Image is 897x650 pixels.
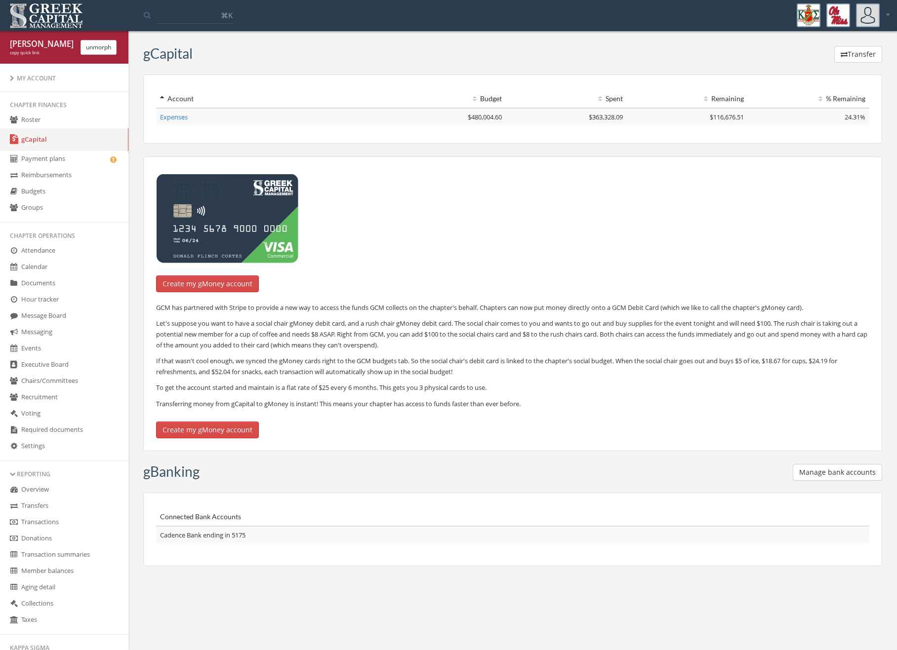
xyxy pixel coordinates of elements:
span: $363,328.09 [589,113,623,121]
a: Expenses [160,113,188,121]
div: Spent [510,94,623,104]
div: Reporting [10,470,119,478]
h3: gBanking [143,464,200,479]
p: Transferring money from gCapital to gMoney is instant! This means your chapter has access to fund... [156,398,869,409]
button: unmorph [81,40,117,55]
p: Let's suppose you want to have a social chair gMoney debit card, and a rush chair gMoney debit ca... [156,318,869,350]
div: My Account [10,74,119,82]
button: Create my gMoney account [156,275,259,292]
p: GCM has partnered with Stripe to provide a new way to access the funds GCM collects on the chapte... [156,302,869,313]
div: [PERSON_NAME] [PERSON_NAME] [10,38,73,50]
button: Create my gMoney account [156,421,259,438]
div: Remaining [631,94,744,104]
span: $480,004.60 [468,113,502,121]
div: Account [160,94,380,104]
span: $116,676.51 [710,113,744,121]
div: % Remaining [752,94,865,104]
p: To get the account started and maintain is a flat rate of $25 every 6 months. This gets you 3 phy... [156,382,869,393]
span: 24.31% [845,113,865,121]
button: Transfer [834,46,882,63]
span: ⌘K [221,10,233,20]
p: If that wasn't cool enough, we synced the gMoney cards right to the GCM budgets tab. So the socia... [156,355,869,377]
td: Cadence Bank ending in 5175 [156,526,869,544]
div: copy quick link [10,50,73,56]
h3: gCapital [143,46,193,61]
div: Budget [388,94,501,104]
th: Connected Bank Accounts [156,508,869,526]
button: Manage bank accounts [793,464,882,481]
